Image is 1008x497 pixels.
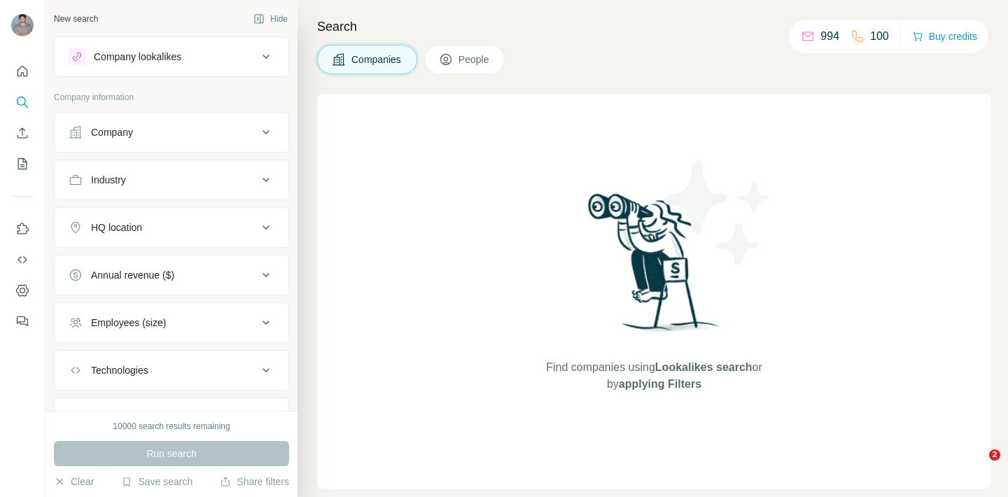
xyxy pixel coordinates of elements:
[220,475,289,489] button: Share filters
[912,27,977,46] button: Buy credits
[820,28,839,45] p: 994
[55,40,288,73] button: Company lookalikes
[55,163,288,197] button: Industry
[655,361,752,373] span: Lookalikes search
[989,449,1000,461] span: 2
[55,211,288,244] button: HQ location
[54,475,94,489] button: Clear
[11,247,34,272] button: Use Surfe API
[55,258,288,292] button: Annual revenue ($)
[54,13,98,25] div: New search
[960,449,994,483] iframe: Intercom live chat
[654,150,780,276] img: Surfe Illustration - Stars
[582,190,727,346] img: Surfe Illustration - Woman searching with binoculars
[11,278,34,303] button: Dashboard
[55,306,288,339] button: Employees (size)
[458,52,491,66] span: People
[11,309,34,334] button: Feedback
[55,115,288,149] button: Company
[91,363,148,377] div: Technologies
[11,120,34,146] button: Enrich CSV
[91,173,126,187] div: Industry
[317,17,991,36] h4: Search
[244,8,297,29] button: Hide
[54,91,289,104] p: Company information
[870,28,889,45] p: 100
[91,316,166,330] div: Employees (size)
[55,353,288,387] button: Technologies
[619,378,701,390] span: applying Filters
[542,359,766,393] span: Find companies using or by
[55,401,288,435] button: Keywords
[351,52,402,66] span: Companies
[91,125,133,139] div: Company
[11,151,34,176] button: My lists
[94,50,181,64] div: Company lookalikes
[11,59,34,84] button: Quick start
[91,220,142,234] div: HQ location
[11,90,34,115] button: Search
[11,216,34,241] button: Use Surfe on LinkedIn
[121,475,192,489] button: Save search
[91,268,174,282] div: Annual revenue ($)
[113,420,230,433] div: 10000 search results remaining
[11,14,34,36] img: Avatar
